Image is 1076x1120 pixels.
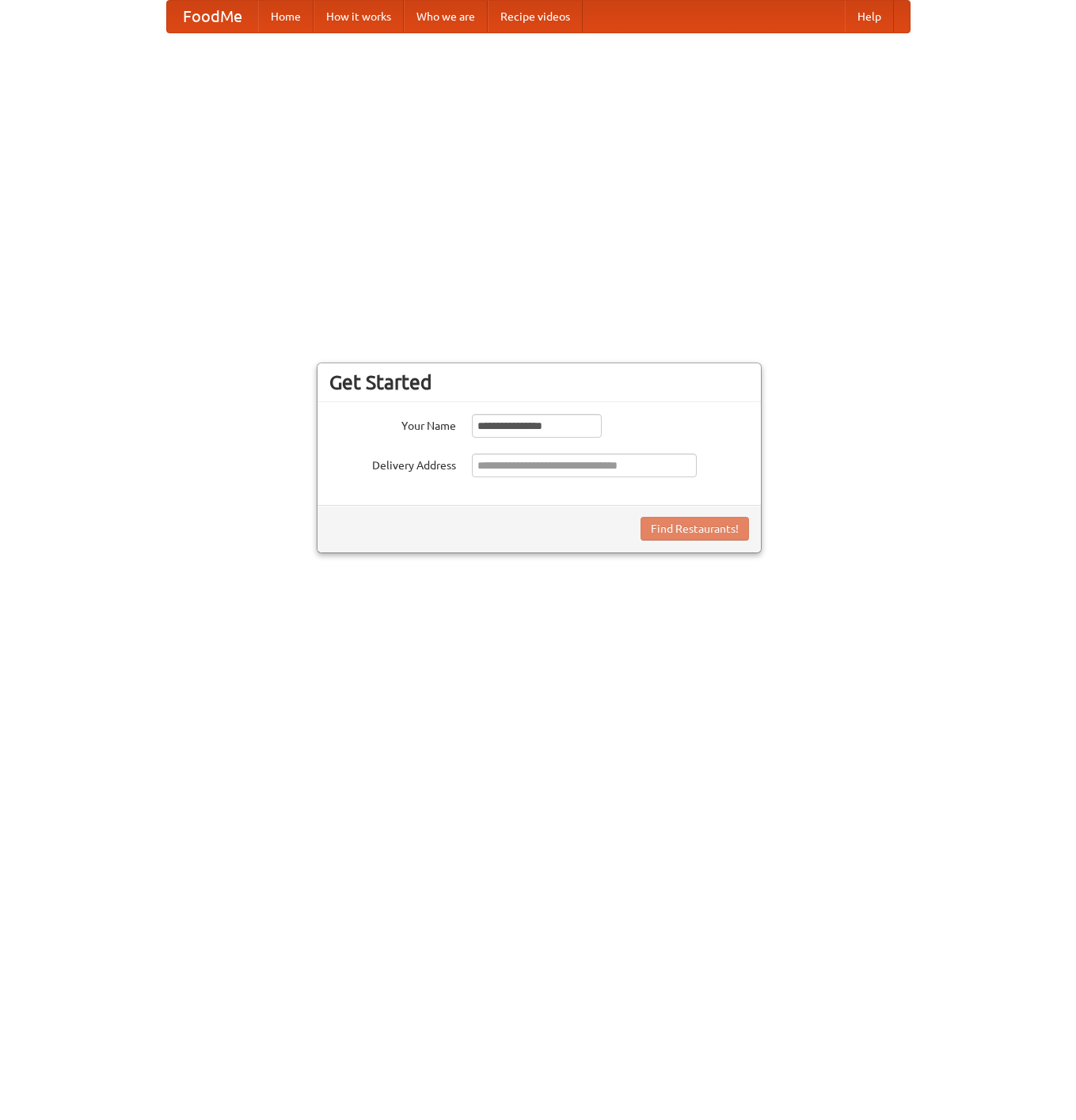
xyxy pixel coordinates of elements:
label: Your Name [329,414,456,434]
a: Home [258,1,314,32]
h3: Get Started [329,370,749,394]
a: Who we are [404,1,488,32]
a: Recipe videos [488,1,583,32]
a: How it works [314,1,404,32]
a: Help [845,1,894,32]
button: Find Restaurants! [641,517,749,541]
label: Delivery Address [329,454,456,473]
a: FoodMe [167,1,258,32]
